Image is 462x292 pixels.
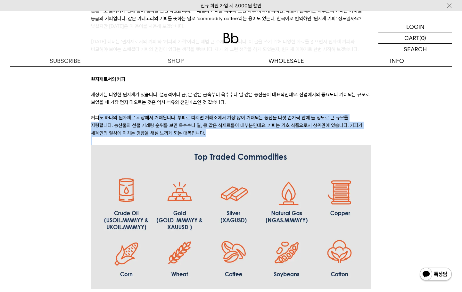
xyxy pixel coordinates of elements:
b: 원자재로서의 커피 [91,76,125,82]
a: LOGIN [378,21,452,32]
a: CART (0) [378,32,452,44]
p: SEARCH [404,44,427,55]
img: 카카오톡 채널 1:1 채팅 버튼 [419,267,452,282]
a: SUBSCRIBE [10,55,120,66]
p: LOGIN [406,21,425,32]
img: 로고 [223,33,239,43]
p: (0) [419,32,426,43]
a: 신규 회원 가입 시 3,000원 할인 [201,3,261,9]
p: 세상에는 다양한 원자재가 있습니다. 철광석이나 금, 은 같은 금속부터 옥수수나 밀 같은 농산물이 대표적인데요. 산업에서의 중요도나 거래되는 규모로 보았을 때 가장 먼저 떠오르... [91,91,371,106]
p: CART [404,32,419,43]
a: SHOP [120,55,231,66]
p: INFO [342,55,452,66]
img: 3583a27aac9f5c5429e4b3f881018b56_173205.png [91,145,371,289]
p: 커피도 하나의 원자재로 시장에서 거래됩니다. 부피로 따지면 거래소에서 가장 많이 거래되는 농산물 다섯 손가락 안에 들 정도로 큰 규모를 자랑합니다. 농산물의 선물 거래량 순위... [91,114,371,137]
p: WHOLESALE [231,55,342,66]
